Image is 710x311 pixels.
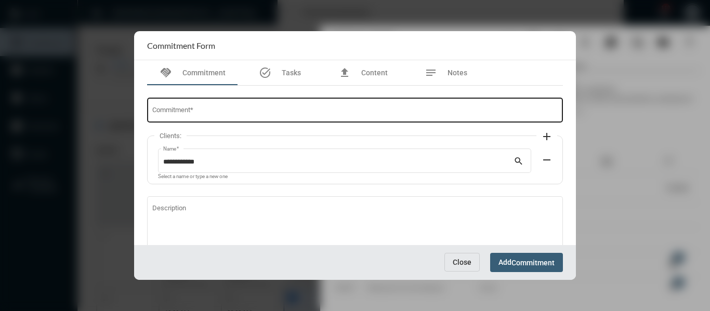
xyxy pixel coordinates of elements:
h2: Commitment Form [147,40,215,50]
label: Clients: [154,132,187,140]
mat-icon: file_upload [338,66,351,79]
button: AddCommitment [490,253,563,272]
span: Commitment [511,259,555,267]
mat-icon: handshake [160,66,172,79]
span: Close [453,258,471,266]
span: Notes [448,69,467,77]
span: Content [361,69,388,77]
mat-icon: remove [541,154,553,166]
button: Close [444,253,480,272]
span: Tasks [282,69,301,77]
span: Commitment [182,69,226,77]
mat-icon: notes [425,66,437,79]
span: Add [498,258,555,266]
mat-icon: search [514,156,526,168]
mat-icon: add [541,130,553,143]
mat-icon: task_alt [259,66,271,79]
mat-hint: Select a name or type a new one [158,174,228,180]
